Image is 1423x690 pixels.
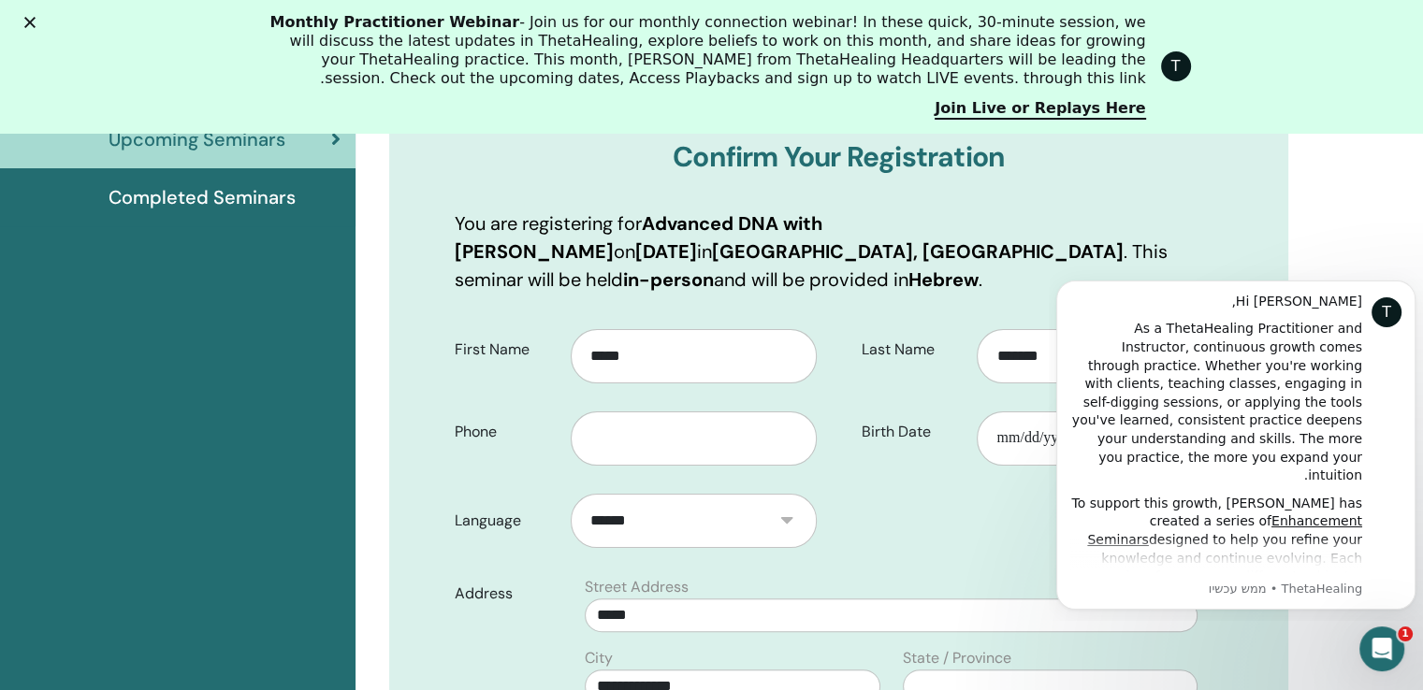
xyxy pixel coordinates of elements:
[441,414,571,450] label: Phone
[441,576,574,611] label: Address
[848,332,978,367] label: Last Name
[1398,626,1413,641] span: 1
[455,140,1223,174] h3: Confirm Your Registration
[1161,51,1191,81] div: Profile image for ThetaHealing
[1049,264,1423,621] iframe: Intercom notifications הודעה
[585,576,689,598] label: Street Address
[22,231,313,414] div: To support this growth, [PERSON_NAME] has created a series of designed to help you refine your kn...
[635,239,697,264] b: [DATE]
[441,332,571,367] label: First Name
[848,414,978,450] label: Birth Date
[935,99,1145,120] a: Join Live or Replays Here
[712,239,1124,264] b: [GEOGRAPHIC_DATA], [GEOGRAPHIC_DATA]
[269,13,519,31] b: Monthly Practitioner Webinar
[585,647,613,669] label: City
[263,13,1146,88] div: - Join us for our monthly connection webinar! In these quick, 30-minute session, we will discuss ...
[623,267,714,292] b: in-person
[903,647,1011,669] label: State / Province
[908,267,979,292] b: Hebrew
[109,125,285,153] span: Upcoming Seminars
[109,183,296,211] span: Completed Seminars
[441,503,571,539] label: Language
[22,317,313,334] p: Message from ThetaHealing, sent ממש עכשיו
[17,17,36,28] div: סגור
[1359,626,1404,671] iframe: Intercom live chat
[455,209,1223,294] p: You are registering for on in . This seminar will be held and will be provided in .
